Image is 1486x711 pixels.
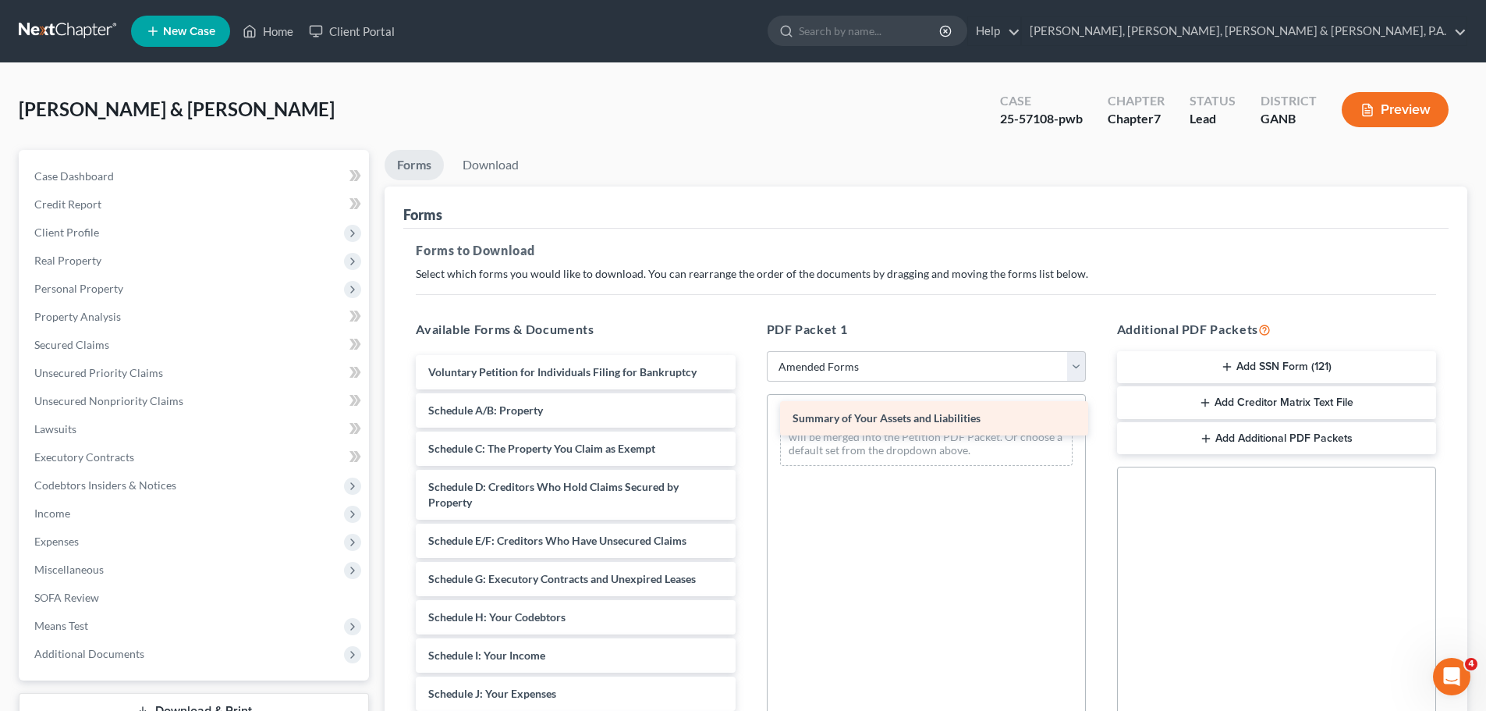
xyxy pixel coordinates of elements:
[1433,658,1470,695] iframe: Intercom live chat
[1342,92,1449,127] button: Preview
[22,415,369,443] a: Lawsuits
[428,403,543,417] span: Schedule A/B: Property
[235,17,301,45] a: Home
[1108,92,1165,110] div: Chapter
[1117,422,1436,455] button: Add Additional PDF Packets
[34,507,70,520] span: Income
[34,282,123,295] span: Personal Property
[416,320,735,339] h5: Available Forms & Documents
[22,162,369,190] a: Case Dashboard
[767,320,1086,339] h5: PDF Packet 1
[1117,320,1436,339] h5: Additional PDF Packets
[799,16,942,45] input: Search by name...
[428,534,686,547] span: Schedule E/F: Creditors Who Have Unsecured Claims
[416,241,1436,260] h5: Forms to Download
[34,254,101,267] span: Real Property
[428,442,655,455] span: Schedule C: The Property You Claim as Exempt
[385,150,444,180] a: Forms
[428,480,679,509] span: Schedule D: Creditors Who Hold Claims Secured by Property
[34,338,109,351] span: Secured Claims
[34,591,99,604] span: SOFA Review
[1154,111,1161,126] span: 7
[34,647,144,660] span: Additional Documents
[22,359,369,387] a: Unsecured Priority Claims
[22,190,369,219] a: Credit Report
[301,17,403,45] a: Client Portal
[416,266,1436,282] p: Select which forms you would like to download. You can rearrange the order of the documents by dr...
[34,563,104,576] span: Miscellaneous
[22,331,369,359] a: Secured Claims
[34,310,121,323] span: Property Analysis
[34,535,79,548] span: Expenses
[34,366,163,379] span: Unsecured Priority Claims
[22,584,369,612] a: SOFA Review
[450,150,531,180] a: Download
[163,26,215,37] span: New Case
[780,407,1073,466] div: Drag-and-drop in any documents from the left. These will be merged into the Petition PDF Packet. ...
[1108,110,1165,128] div: Chapter
[34,226,99,239] span: Client Profile
[1190,92,1236,110] div: Status
[34,450,134,464] span: Executory Contracts
[1190,110,1236,128] div: Lead
[34,197,101,211] span: Credit Report
[34,169,114,183] span: Case Dashboard
[428,572,696,585] span: Schedule G: Executory Contracts and Unexpired Leases
[34,422,76,435] span: Lawsuits
[1465,658,1477,670] span: 4
[1117,351,1436,384] button: Add SSN Form (121)
[403,205,442,224] div: Forms
[428,365,697,379] span: Voluntary Petition for Individuals Filing for Bankruptcy
[1022,17,1466,45] a: [PERSON_NAME], [PERSON_NAME], [PERSON_NAME] & [PERSON_NAME], P.A.
[34,478,176,492] span: Codebtors Insiders & Notices
[968,17,1020,45] a: Help
[22,443,369,471] a: Executory Contracts
[428,610,566,624] span: Schedule H: Your Codebtors
[1261,110,1317,128] div: GANB
[1117,386,1436,419] button: Add Creditor Matrix Text File
[428,687,556,700] span: Schedule J: Your Expenses
[19,98,335,120] span: [PERSON_NAME] & [PERSON_NAME]
[34,394,183,407] span: Unsecured Nonpriority Claims
[1000,110,1083,128] div: 25-57108-pwb
[793,411,981,425] span: Summary of Your Assets and Liabilities
[22,387,369,415] a: Unsecured Nonpriority Claims
[428,649,545,662] span: Schedule I: Your Income
[1000,92,1083,110] div: Case
[22,303,369,331] a: Property Analysis
[1261,92,1317,110] div: District
[34,619,88,632] span: Means Test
